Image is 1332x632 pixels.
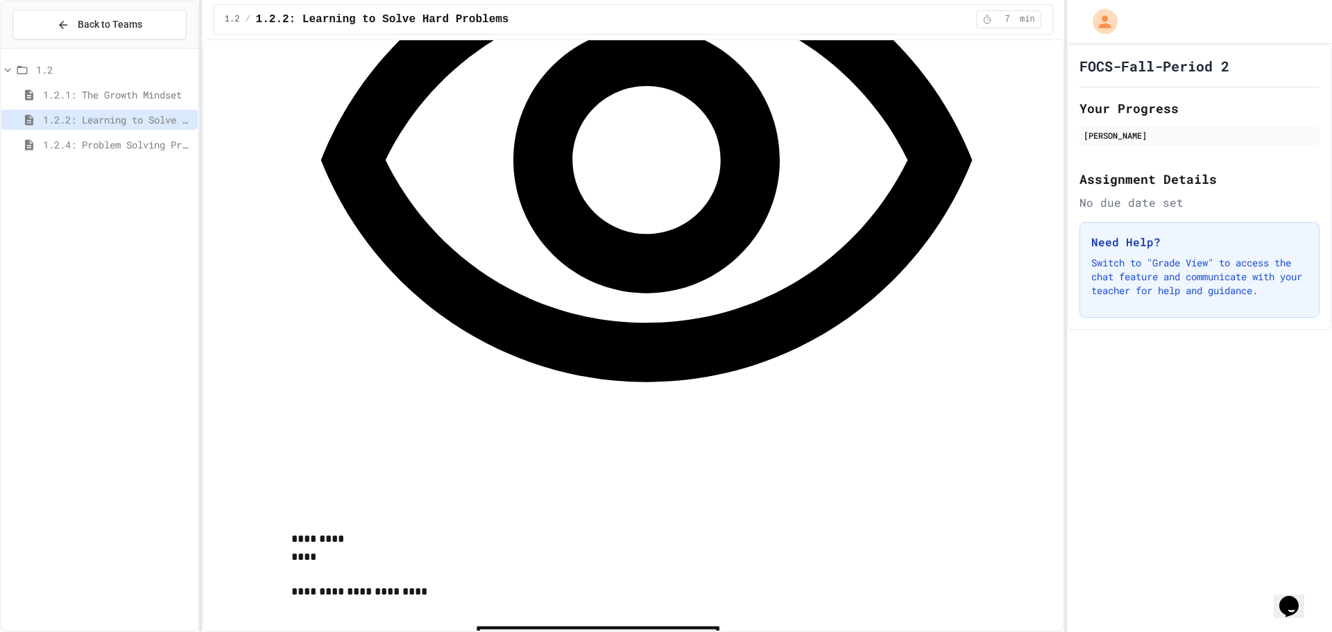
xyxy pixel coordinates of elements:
h3: Need Help? [1091,234,1308,250]
span: 1.2.1: The Growth Mindset [43,87,192,102]
span: Back to Teams [78,17,142,32]
div: [PERSON_NAME] [1084,129,1315,142]
div: No due date set [1079,194,1320,211]
iframe: chat widget [1274,577,1318,618]
span: 7 [996,14,1018,25]
span: 1.2.2: Learning to Solve Hard Problems [256,11,509,28]
span: min [1020,14,1035,25]
span: 1.2 [225,14,240,25]
button: Back to Teams [12,10,187,40]
h2: Your Progress [1079,99,1320,118]
div: My Account [1078,6,1121,37]
p: Switch to "Grade View" to access the chat feature and communicate with your teacher for help and ... [1091,256,1308,298]
h1: FOCS-Fall-Period 2 [1079,56,1229,76]
span: / [245,14,250,25]
span: 1.2 [36,62,192,77]
span: 1.2.4: Problem Solving Practice [43,137,192,152]
span: 1.2.2: Learning to Solve Hard Problems [43,112,192,127]
h2: Assignment Details [1079,169,1320,189]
